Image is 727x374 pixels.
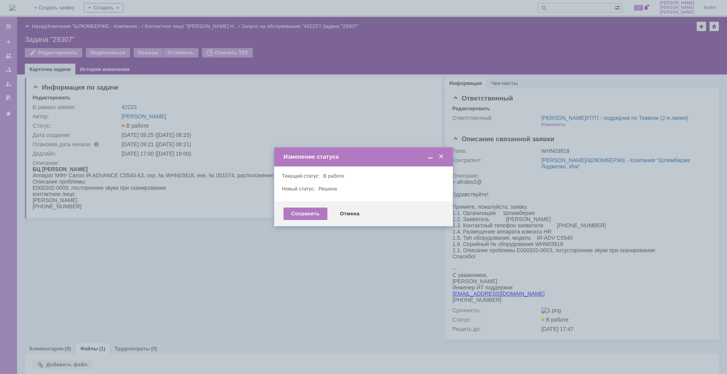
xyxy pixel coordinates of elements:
span: В работе [323,173,344,179]
span: Решена [318,186,337,192]
label: Новый статус: [282,186,315,192]
span: Свернуть (Ctrl + M) [426,153,434,160]
div: Изменение статуса [283,153,445,160]
label: Текущий статус: [282,173,320,179]
span: Закрыть [437,153,445,160]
